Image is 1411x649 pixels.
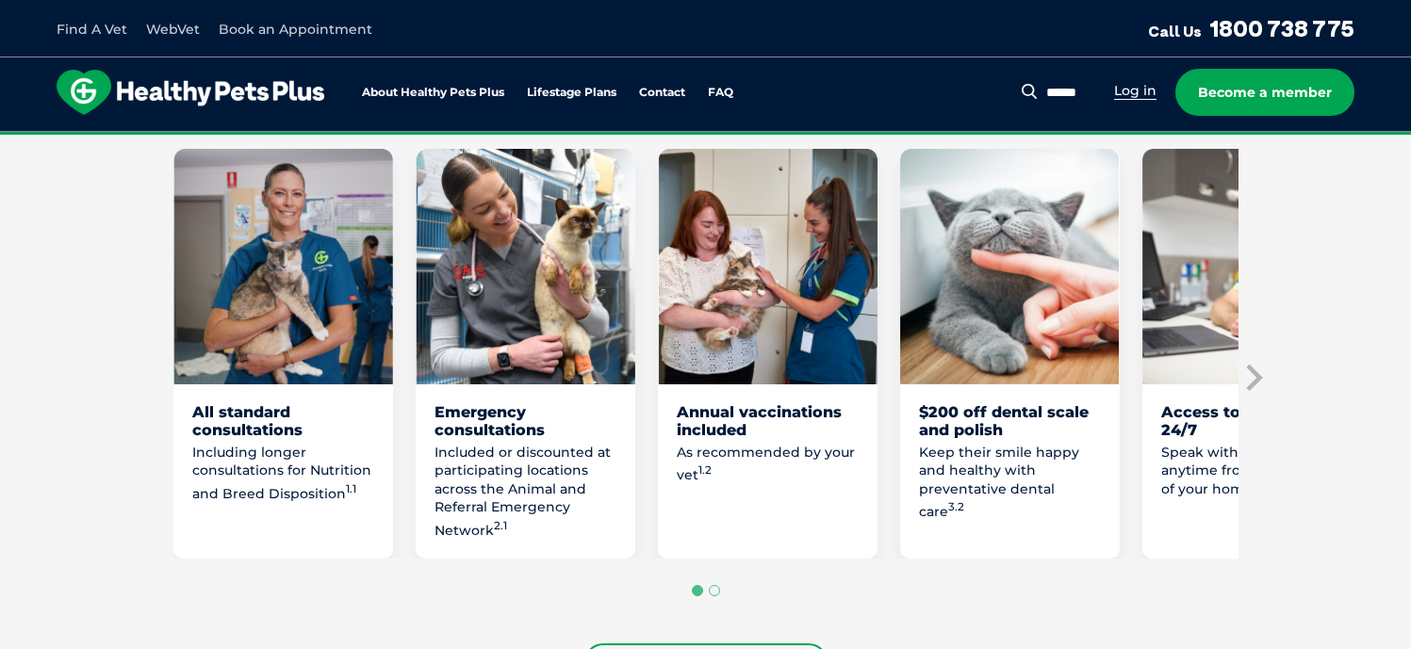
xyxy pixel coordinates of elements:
div: All standard consultations [192,403,374,439]
p: Included or discounted at participating locations across the Animal and Referral Emergency Network [435,444,616,541]
p: Keep their smile happy and healthy with preventative dental care [919,444,1101,522]
a: Find A Vet [57,21,127,38]
ul: Select a slide to show [173,582,1239,599]
a: Contact [639,87,685,99]
a: FAQ [708,87,733,99]
li: 2 of 8 [416,149,635,559]
button: Go to page 1 [692,585,703,596]
sup: 3.2 [948,500,964,513]
div: $200 off dental scale and polish [919,403,1101,439]
p: Including longer consultations for Nutrition and Breed Disposition [192,444,374,503]
span: Proactive, preventative wellness program designed to keep your pet healthier and happier for longer [353,132,1058,149]
a: About Healthy Pets Plus [362,87,504,99]
button: Go to page 2 [709,585,720,596]
img: hpp-logo [57,70,324,115]
sup: 2.1 [494,519,507,532]
a: Lifestage Plans [527,87,616,99]
div: Annual vaccinations included [677,403,859,439]
a: Book an Appointment [219,21,372,38]
li: 3 of 8 [658,149,878,559]
sup: 1.1 [346,482,356,495]
a: Log in [1114,82,1157,100]
a: Become a member [1175,69,1354,116]
button: Next slide [1239,364,1267,392]
li: 1 of 8 [173,149,393,559]
div: Emergency consultations [435,403,616,439]
p: Speak with a qualified vet anytime from the comfort of your home [1161,444,1343,499]
sup: 1.2 [698,463,712,477]
span: Call Us [1148,22,1202,41]
div: Access to WebVet 24/7 [1161,403,1343,439]
li: 5 of 8 [1142,149,1362,559]
button: Search [1018,82,1042,101]
a: WebVet [146,21,200,38]
li: 4 of 8 [900,149,1120,559]
p: As recommended by your vet [677,444,859,485]
a: Call Us1800 738 775 [1148,14,1354,42]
